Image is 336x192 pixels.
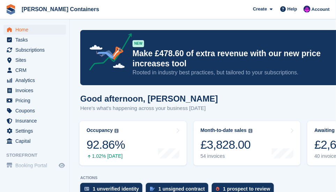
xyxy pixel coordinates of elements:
span: CRM [15,65,57,75]
a: menu [3,96,66,105]
span: Account [312,6,330,13]
a: menu [3,161,66,170]
a: menu [3,136,66,146]
a: menu [3,35,66,45]
a: menu [3,106,66,116]
div: 1.02% [DATE] [87,153,125,159]
a: menu [3,55,66,65]
img: icon-info-grey-7440780725fd019a000dd9b08b2336e03edf1995a4989e88bcd33f0948082b44.svg [248,129,253,133]
span: Help [288,6,297,13]
div: NEW [133,40,144,47]
span: Coupons [15,106,57,116]
img: icon-info-grey-7440780725fd019a000dd9b08b2336e03edf1995a4989e88bcd33f0948082b44.svg [114,129,119,133]
div: £3,828.00 [201,138,253,152]
a: Occupancy 92.86% 1.02% [DATE] [80,121,187,165]
img: prospect-51fa495bee0391a8d652442698ab0144808aea92771e9ea1ae160a38d050c398.svg [216,187,219,191]
img: stora-icon-8386f47178a22dfd0bd8f6a31ec36ba5ce8667c1dd55bd0f319d3a0aa187defe.svg [6,4,16,15]
a: menu [3,45,66,55]
span: Capital [15,136,57,146]
span: Pricing [15,96,57,105]
img: verify_identity-adf6edd0f0f0b5bbfe63781bf79b02c33cf7c696d77639b501bdc392416b5a36.svg [84,187,89,191]
a: menu [3,25,66,35]
a: menu [3,75,66,85]
img: Claire Wilson [304,6,311,13]
div: Occupancy [87,127,113,133]
span: Settings [15,126,57,136]
span: Home [15,25,57,35]
h1: Good afternoon, [PERSON_NAME] [80,94,218,103]
a: Month-to-date sales £3,828.00 54 invoices [194,121,301,165]
div: Month-to-date sales [201,127,247,133]
a: [PERSON_NAME] Containers [19,3,102,15]
a: Preview store [58,161,66,170]
a: menu [3,126,66,136]
a: menu [3,65,66,75]
span: Insurance [15,116,57,126]
div: 1 prospect to review [223,186,270,192]
a: menu [3,116,66,126]
span: Invoices [15,86,57,95]
a: menu [3,86,66,95]
div: 1 unsigned contract [158,186,205,192]
div: 54 invoices [201,153,253,159]
div: 92.86% [87,138,125,152]
span: Subscriptions [15,45,57,55]
span: Tasks [15,35,57,45]
span: Storefront [6,152,69,159]
div: 1 unverified identity [93,186,139,192]
span: Booking Portal [15,161,57,170]
p: Here's what's happening across your business [DATE] [80,104,218,112]
span: Create [253,6,267,13]
span: Analytics [15,75,57,85]
img: contract_signature_icon-13c848040528278c33f63329250d36e43548de30e8caae1d1a13099fd9432cc5.svg [150,187,155,191]
img: price-adjustments-announcement-icon-8257ccfd72463d97f412b2fc003d46551f7dbcb40ab6d574587a9cd5c0d94... [83,33,132,73]
span: Sites [15,55,57,65]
